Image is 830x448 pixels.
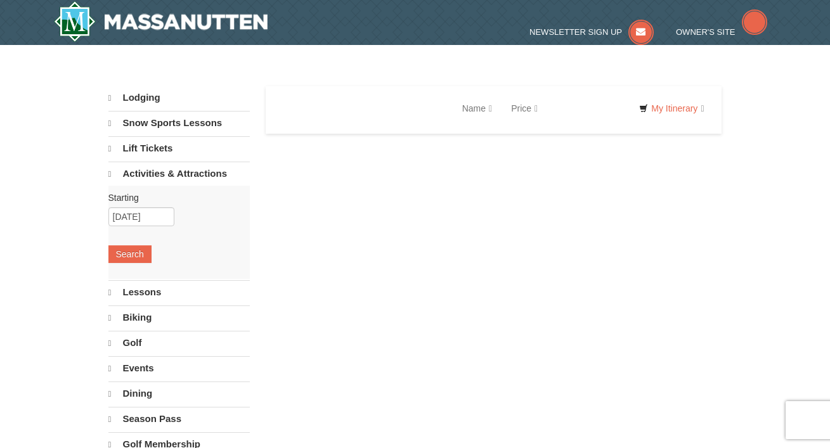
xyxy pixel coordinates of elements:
a: Newsletter Sign Up [529,27,654,37]
a: Lodging [108,86,250,110]
a: Name [453,96,502,121]
a: Lessons [108,280,250,304]
span: Owner's Site [676,27,736,37]
label: Starting [108,191,240,204]
a: Golf [108,331,250,355]
img: Massanutten Resort Logo [54,1,268,42]
a: Price [502,96,547,121]
a: Biking [108,305,250,330]
a: Owner's Site [676,27,767,37]
a: Activities & Attractions [108,162,250,186]
a: Massanutten Resort [54,1,268,42]
a: Events [108,356,250,380]
a: Snow Sports Lessons [108,111,250,135]
button: Search [108,245,152,263]
a: Dining [108,381,250,406]
span: Newsletter Sign Up [529,27,622,37]
a: Lift Tickets [108,136,250,160]
a: My Itinerary [631,99,712,118]
a: Season Pass [108,407,250,431]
